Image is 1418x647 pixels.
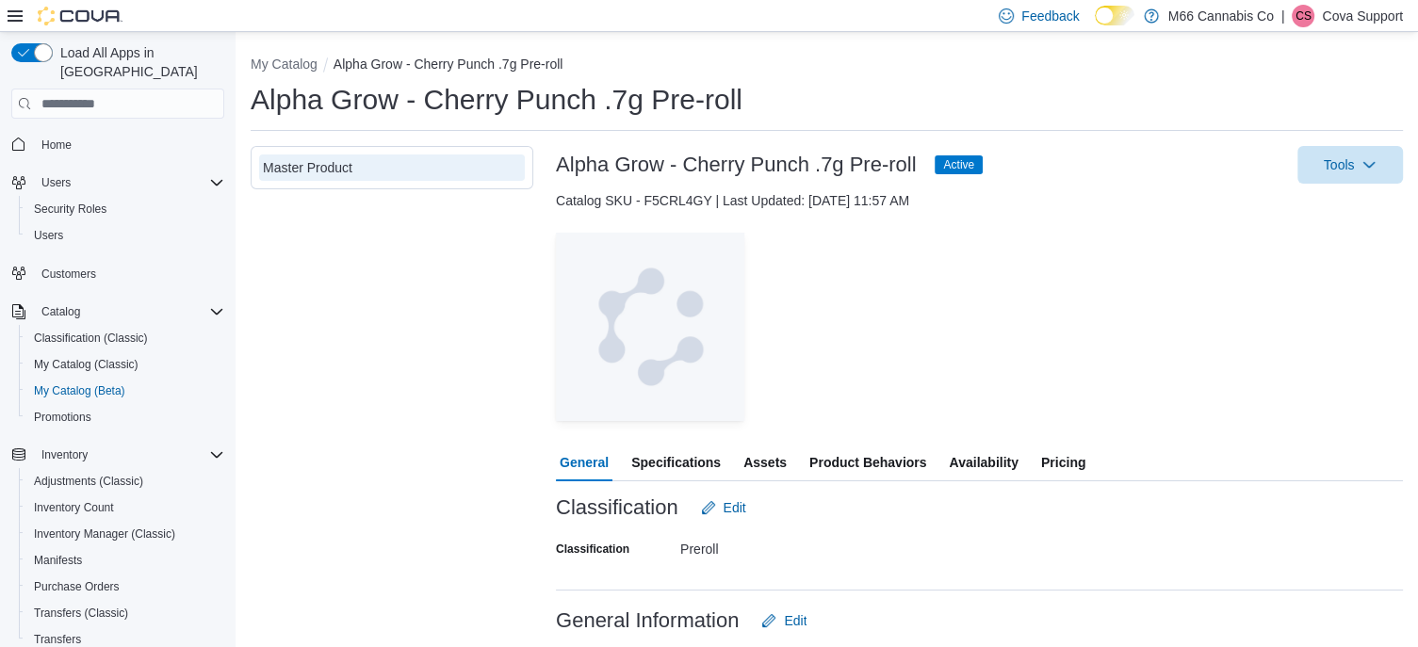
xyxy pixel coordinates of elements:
span: Promotions [34,410,91,425]
button: Security Roles [19,196,232,222]
span: Classification (Classic) [26,327,224,349]
span: Catalog [41,304,80,319]
span: Security Roles [26,198,224,220]
span: Purchase Orders [34,579,120,594]
span: Tools [1324,155,1355,174]
span: Home [41,137,72,153]
button: Users [19,222,232,249]
span: Users [34,171,224,194]
button: Classification (Classic) [19,325,232,351]
span: Product Behaviors [809,444,926,481]
nav: An example of EuiBreadcrumbs [251,55,1403,77]
button: Tools [1297,146,1403,184]
p: | [1281,5,1285,27]
span: Manifests [34,553,82,568]
span: Inventory Count [34,500,114,515]
span: Security Roles [34,202,106,217]
button: Inventory Count [19,494,232,521]
span: Adjustments (Classic) [34,474,143,489]
a: Home [34,134,79,156]
span: Classification (Classic) [34,331,148,346]
div: Preroll [680,534,933,557]
a: Users [26,224,71,247]
span: Transfers [34,632,81,647]
a: My Catalog (Beta) [26,380,133,402]
a: Security Roles [26,198,114,220]
span: Inventory Manager (Classic) [34,526,175,542]
span: Edit [724,498,746,517]
div: Master Product [263,158,521,177]
button: Users [34,171,78,194]
button: My Catalog (Beta) [19,378,232,404]
span: Inventory Count [26,496,224,519]
span: Inventory [41,447,88,462]
label: Classification [556,542,629,557]
a: My Catalog (Classic) [26,353,146,376]
span: My Catalog (Classic) [26,353,224,376]
a: Inventory Manager (Classic) [26,523,183,545]
h3: Alpha Grow - Cherry Punch .7g Pre-roll [556,154,916,176]
button: Manifests [19,547,232,574]
button: Inventory Manager (Classic) [19,521,232,547]
img: Cova [38,7,122,25]
span: Purchase Orders [26,575,224,598]
button: Transfers (Classic) [19,600,232,626]
button: Catalog [4,299,232,325]
button: Users [4,170,232,196]
h3: Classification [556,496,678,519]
span: Manifests [26,549,224,572]
button: Customers [4,260,232,287]
span: Users [26,224,224,247]
button: Inventory [4,442,232,468]
button: Catalog [34,300,88,323]
button: My Catalog [251,57,318,72]
span: Active [935,155,983,174]
button: Home [4,130,232,157]
button: Promotions [19,404,232,430]
span: Users [34,228,63,243]
div: Cova Support [1292,5,1314,27]
span: Inventory [34,444,224,466]
button: Purchase Orders [19,574,232,600]
a: Transfers (Classic) [26,602,136,624]
div: Catalog SKU - F5CRL4GY | Last Updated: [DATE] 11:57 AM [556,191,1403,210]
span: My Catalog (Beta) [34,383,125,398]
button: Alpha Grow - Cherry Punch .7g Pre-roll [334,57,563,72]
a: Purchase Orders [26,575,127,598]
span: Specifications [631,444,721,481]
span: Pricing [1041,444,1085,481]
span: General [560,444,609,481]
span: Active [943,156,974,173]
h1: Alpha Grow - Cherry Punch .7g Pre-roll [251,81,742,119]
h3: General Information [556,609,739,632]
span: Customers [34,262,224,285]
span: Edit [784,611,807,630]
span: Home [34,132,224,155]
a: Promotions [26,406,99,429]
span: CS [1296,5,1312,27]
a: Manifests [26,549,90,572]
a: Classification (Classic) [26,327,155,349]
img: Image for Cova Placeholder [556,233,744,421]
span: My Catalog (Beta) [26,380,224,402]
a: Adjustments (Classic) [26,470,151,493]
span: Load All Apps in [GEOGRAPHIC_DATA] [53,43,224,81]
button: Inventory [34,444,95,466]
span: Feedback [1021,7,1079,25]
span: Assets [743,444,787,481]
span: Customers [41,267,96,282]
span: Users [41,175,71,190]
span: Catalog [34,300,224,323]
a: Inventory Count [26,496,122,519]
button: My Catalog (Classic) [19,351,232,378]
span: Inventory Manager (Classic) [26,523,224,545]
span: My Catalog (Classic) [34,357,139,372]
span: Availability [949,444,1018,481]
span: Promotions [26,406,224,429]
span: Adjustments (Classic) [26,470,224,493]
span: Transfers (Classic) [34,606,128,621]
p: M66 Cannabis Co [1168,5,1274,27]
button: Edit [693,489,754,526]
p: Cova Support [1322,5,1403,27]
